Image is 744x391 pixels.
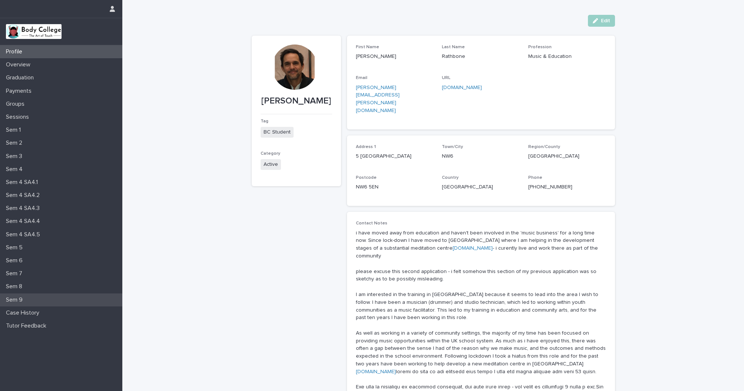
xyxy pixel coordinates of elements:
p: Sem 5 [3,244,29,251]
p: Sessions [3,114,35,121]
p: Sem 2 [3,139,28,147]
p: Sem 6 [3,257,29,264]
a: [DOMAIN_NAME] [453,246,493,251]
p: Payments [3,88,37,95]
p: Sem 7 [3,270,28,277]
span: Edit [601,18,610,23]
p: NW6 [442,152,519,160]
img: xvtzy2PTuGgGH0xbwGb2 [6,24,62,39]
p: Graduation [3,74,40,81]
p: [GEOGRAPHIC_DATA] [442,183,519,191]
p: Sem 4 SA4.4 [3,218,46,225]
span: Email [356,76,367,80]
span: Address 1 [356,145,376,149]
button: Edit [588,15,615,27]
span: Active [261,159,281,170]
span: Region/County [528,145,560,149]
p: [PERSON_NAME] [356,53,433,60]
p: Tutor Feedback [3,322,52,329]
p: Profile [3,48,28,55]
span: Tag [261,119,268,124]
p: Groups [3,101,30,108]
p: [GEOGRAPHIC_DATA] [528,152,606,160]
p: Rathbone [442,53,519,60]
p: Music & Education [528,53,606,60]
p: Sem 4 SA4.2 [3,192,46,199]
p: Sem 4 SA4.5 [3,231,46,238]
p: 5 [GEOGRAPHIC_DATA] [356,152,433,160]
p: Sem 4 SA4.3 [3,205,46,212]
p: Sem 3 [3,153,28,160]
span: Phone [528,175,542,180]
span: Category [261,151,280,156]
span: Town/City [442,145,463,149]
p: Sem 9 [3,296,29,303]
p: Case History [3,309,45,316]
a: [PHONE_NUMBER] [528,184,572,190]
p: Sem 8 [3,283,28,290]
a: [DOMAIN_NAME] [442,85,482,90]
span: Contact Notes [356,221,387,226]
span: Country [442,175,459,180]
span: Profession [528,45,552,49]
p: Sem 4 SA4.1 [3,179,44,186]
span: Postcode [356,175,377,180]
span: Last Name [442,45,465,49]
a: [PERSON_NAME][EMAIL_ADDRESS][PERSON_NAME][DOMAIN_NAME] [356,85,400,113]
span: URL [442,76,450,80]
span: First Name [356,45,379,49]
span: BC Student [261,127,294,138]
a: [DOMAIN_NAME] [356,369,396,374]
p: [PERSON_NAME] [261,96,332,106]
p: Sem 4 [3,166,29,173]
p: Sem 1 [3,126,27,134]
p: NW6 5EN [356,183,433,191]
p: Overview [3,61,36,68]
